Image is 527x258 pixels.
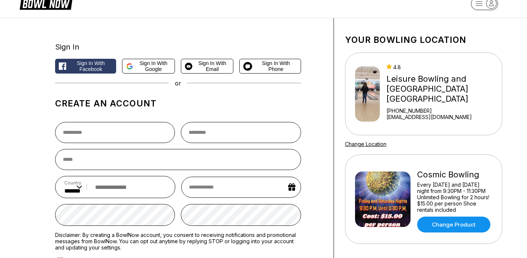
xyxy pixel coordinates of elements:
div: Cosmic Bowling [417,170,492,180]
div: Every [DATE] and [DATE] night from 9:30PM - 11:30PM Unlimited Bowling for 2 hours! $15.00 per per... [417,181,492,213]
h1: Your bowling location [345,35,502,45]
a: [EMAIL_ADDRESS][DOMAIN_NAME] [386,114,499,120]
div: [PHONE_NUMBER] [386,108,499,114]
span: Sign in with Phone [255,60,297,72]
label: Country [64,180,82,186]
button: Sign in with Phone [239,59,301,74]
a: Change Product [417,217,490,232]
label: Disclaimer: By creating a BowlNow account, you consent to receiving notifications and promotional... [55,232,301,251]
img: Leisure Bowling and Golf Center Lancaster [355,66,380,122]
div: Sign In [55,43,301,51]
div: 4.8 [386,64,499,70]
div: Leisure Bowling and [GEOGRAPHIC_DATA] [GEOGRAPHIC_DATA] [386,74,499,104]
button: Sign in with Google [122,59,175,74]
span: Sign in with Facebook [69,60,113,72]
span: Sign in with Google [136,60,171,72]
span: Sign in with Email [195,60,229,72]
h1: Create an account [55,98,301,109]
img: Cosmic Bowling [355,172,411,227]
button: Sign in with Email [181,59,233,74]
div: or [55,79,301,87]
a: Change Location [345,141,386,147]
button: Sign in with Facebook [55,59,116,74]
